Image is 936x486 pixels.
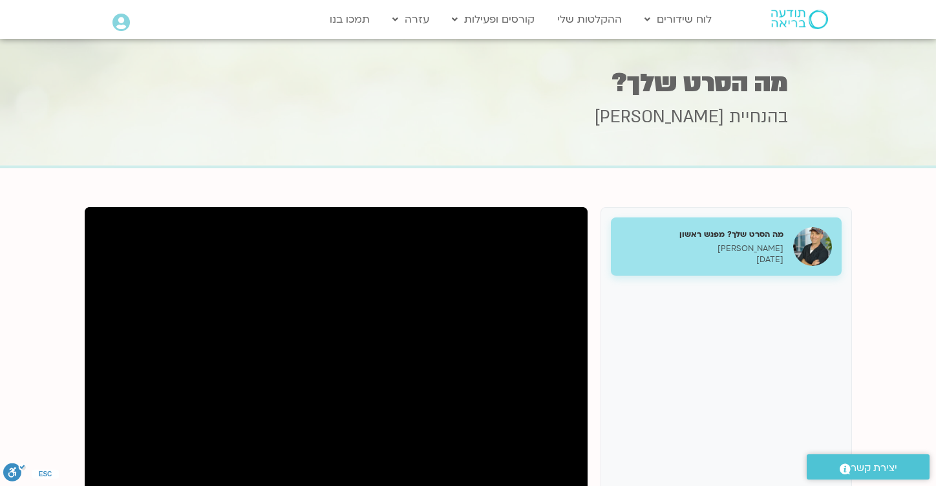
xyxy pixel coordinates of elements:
[386,7,436,32] a: עזרה
[771,10,828,29] img: תודעה בריאה
[621,254,783,265] p: [DATE]
[851,459,897,477] span: יצירת קשר
[148,71,788,96] h1: מה הסרט שלך?
[323,7,376,32] a: תמכו בנו
[551,7,628,32] a: ההקלטות שלי
[638,7,718,32] a: לוח שידורים
[807,454,930,480] a: יצירת קשר
[793,227,832,266] img: מה הסרט שלך? מפגש ראשון
[621,243,783,254] p: [PERSON_NAME]
[729,105,788,129] span: בהנחיית
[445,7,541,32] a: קורסים ופעילות
[621,228,783,240] h5: מה הסרט שלך? מפגש ראשון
